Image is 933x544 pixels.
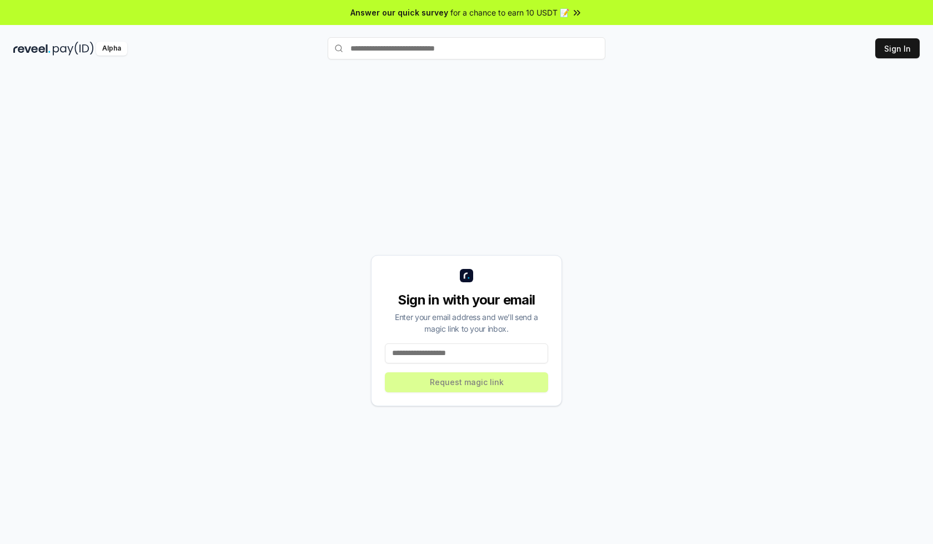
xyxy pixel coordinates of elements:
[385,311,548,335] div: Enter your email address and we’ll send a magic link to your inbox.
[13,42,51,56] img: reveel_dark
[450,7,569,18] span: for a chance to earn 10 USDT 📝
[350,7,448,18] span: Answer our quick survey
[96,42,127,56] div: Alpha
[385,291,548,309] div: Sign in with your email
[460,269,473,282] img: logo_small
[53,42,94,56] img: pay_id
[875,38,920,58] button: Sign In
